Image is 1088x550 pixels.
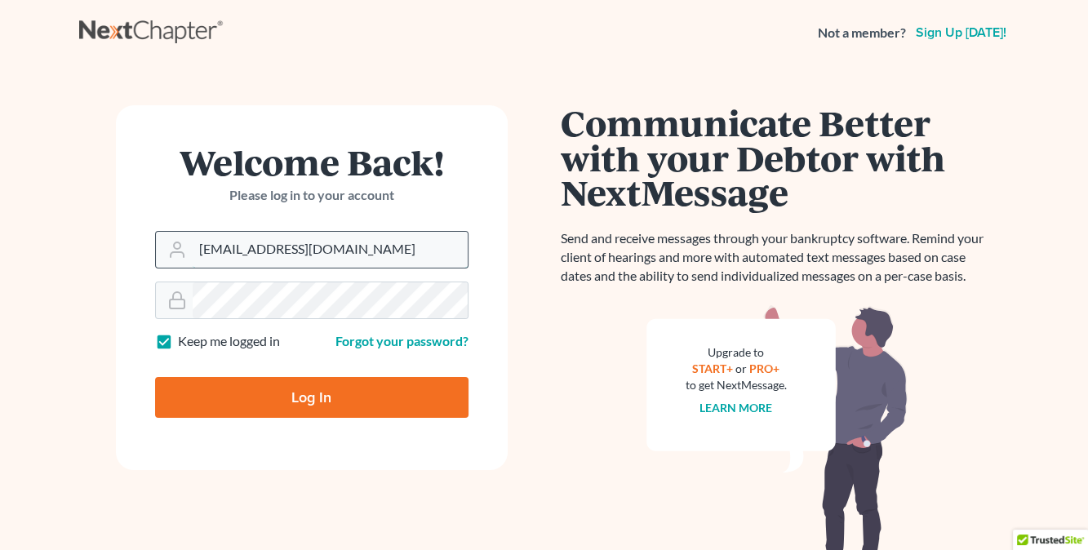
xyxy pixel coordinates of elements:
[155,186,469,205] p: Please log in to your account
[699,401,772,415] a: Learn more
[686,344,787,361] div: Upgrade to
[335,333,469,348] a: Forgot your password?
[561,105,993,210] h1: Communicate Better with your Debtor with NextMessage
[818,24,906,42] strong: Not a member?
[561,229,993,286] p: Send and receive messages through your bankruptcy software. Remind your client of hearings and mo...
[193,232,468,268] input: Email Address
[913,26,1010,39] a: Sign up [DATE]!
[749,361,779,375] a: PRO+
[735,361,747,375] span: or
[155,144,469,180] h1: Welcome Back!
[178,332,280,351] label: Keep me logged in
[155,377,469,418] input: Log In
[692,361,733,375] a: START+
[686,377,787,393] div: to get NextMessage.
